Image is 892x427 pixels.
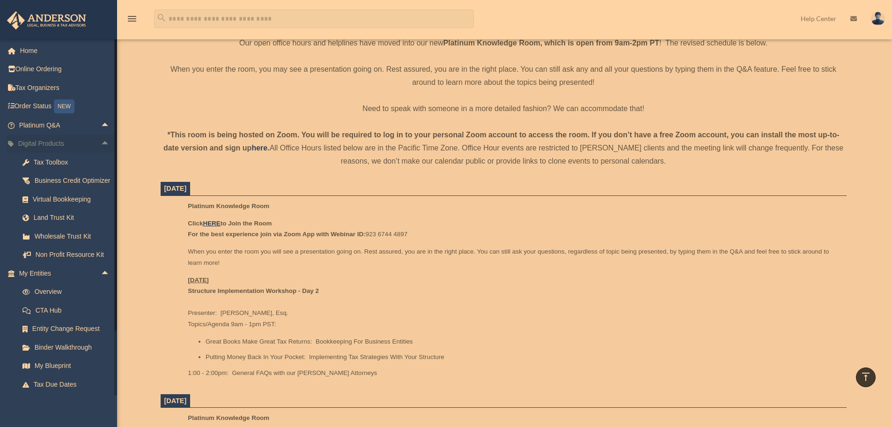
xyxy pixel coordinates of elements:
[7,78,124,97] a: Tax Organizers
[101,116,119,135] span: arrow_drop_up
[188,202,269,210] span: Platinum Knowledge Room
[13,301,124,320] a: CTA Hub
[7,60,124,79] a: Online Ordering
[161,128,847,168] div: All Office Hours listed below are in the Pacific Time Zone. Office Hour events are restricted to ...
[101,394,119,413] span: arrow_drop_up
[871,12,885,25] img: User Pic
[33,212,112,224] div: Land Trust Kit
[54,99,74,113] div: NEW
[33,175,112,187] div: Business Credit Optimizer
[188,231,365,238] b: For the best experience join via Zoom App with Webinar ID:
[206,336,840,347] li: Great Books Make Great Tax Returns: Bookkeeping For Business Entities
[7,135,124,153] a: Digital Productsarrow_drop_up
[164,185,187,192] span: [DATE]
[156,13,167,23] i: search
[188,246,840,268] p: When you enter the room you will see a presentation going on. Rest assured, you are in the right ...
[33,194,112,205] div: Virtual Bookkeeping
[188,220,272,227] b: Click to Join the Room
[13,172,124,190] a: Business Credit Optimizer
[33,157,112,168] div: Tax Toolbox
[13,209,124,227] a: Land Trust Kit
[13,283,124,301] a: Overview
[33,249,112,261] div: Non Profit Resource Kit
[13,153,124,172] a: Tax Toolbox
[188,218,840,240] p: 923 6744 4897
[860,371,871,382] i: vertical_align_top
[126,13,138,24] i: menu
[188,287,319,294] b: Structure Implementation Workshop - Day 2
[13,338,124,357] a: Binder Walkthrough
[7,264,124,283] a: My Entitiesarrow_drop_up
[7,116,124,135] a: Platinum Q&Aarrow_drop_up
[188,414,269,421] span: Platinum Knowledge Room
[7,97,124,116] a: Order StatusNEW
[13,357,124,375] a: My Blueprint
[206,352,840,363] li: Putting Money Back In Your Pocket: Implementing Tax Strategies With Your Structure
[161,63,847,89] p: When you enter the room, you may see a presentation going on. Rest assured, you are in the right ...
[188,275,840,330] p: Presenter: [PERSON_NAME], Esq. Topics/Agenda 9am - 1pm PST:
[443,39,659,47] strong: Platinum Knowledge Room, which is open from 9am-2pm PT
[13,227,124,246] a: Wholesale Trust Kit
[856,367,876,387] a: vertical_align_top
[13,320,124,338] a: Entity Change Request
[188,367,840,379] p: 1:00 - 2:00pm: General FAQs with our [PERSON_NAME] Attorneys
[13,246,124,264] a: Non Profit Resource Kit
[33,231,112,242] div: Wholesale Trust Kit
[4,11,89,30] img: Anderson Advisors Platinum Portal
[7,394,124,412] a: My Anderson Teamarrow_drop_up
[188,277,209,284] u: [DATE]
[203,220,220,227] a: HERE
[101,135,119,154] span: arrow_drop_up
[13,190,124,209] a: Virtual Bookkeeping
[164,397,187,405] span: [DATE]
[7,41,124,60] a: Home
[101,264,119,283] span: arrow_drop_up
[161,37,847,50] p: Our open office hours and helplines have moved into our new ! The revised schedule is below.
[161,102,847,115] p: Need to speak with someone in a more detailed fashion? We can accommodate that!
[251,144,267,152] a: here
[13,375,124,394] a: Tax Due Dates
[126,16,138,24] a: menu
[163,131,840,152] strong: *This room is being hosted on Zoom. You will be required to log in to your personal Zoom account ...
[267,144,269,152] strong: .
